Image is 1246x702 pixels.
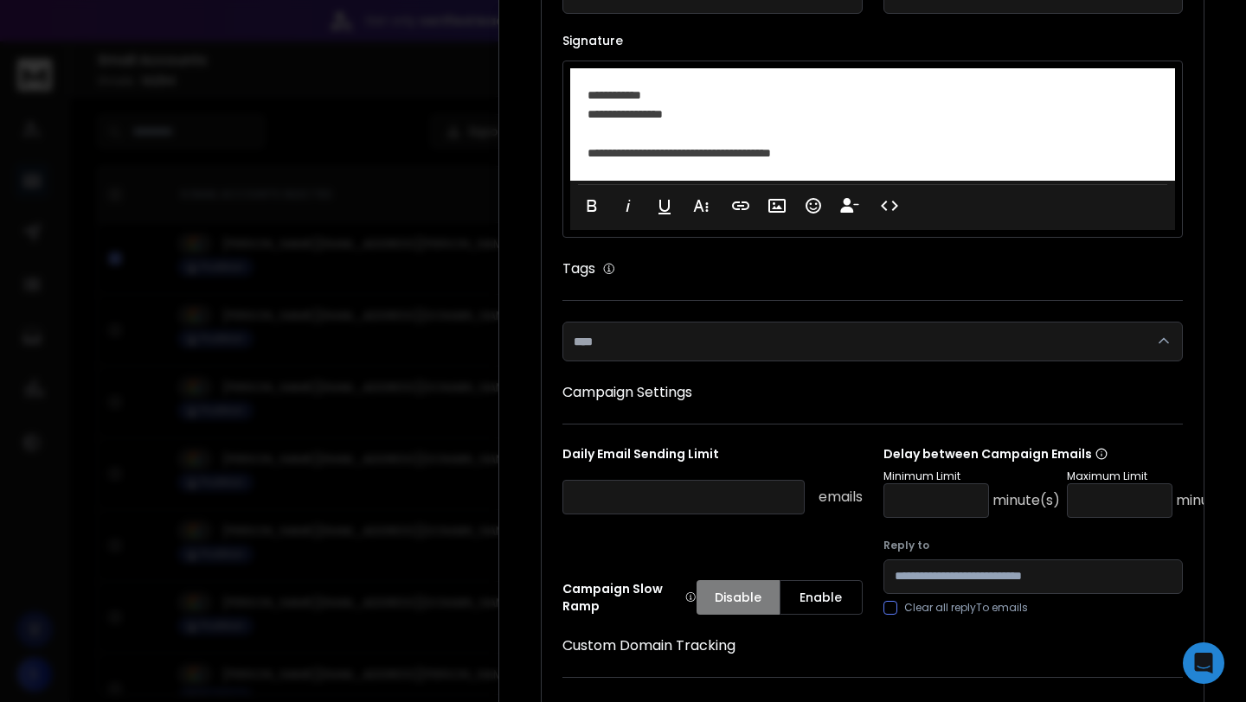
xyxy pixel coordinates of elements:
p: minute(s) [1176,490,1243,511]
p: Daily Email Sending Limit [562,445,863,469]
p: Maximum Limit [1067,469,1243,483]
button: Enable [780,580,863,615]
button: Insert Image (⌘P) [761,188,793,223]
p: minute(s) [992,490,1060,511]
button: Disable [697,580,780,615]
button: Italic (⌘I) [612,188,645,223]
label: Signature [562,35,1183,47]
button: Insert Link (⌘K) [724,188,757,223]
p: emails [819,487,863,507]
p: Campaign Slow Ramp [562,580,697,615]
button: Bold (⌘B) [575,188,608,223]
button: Emoticons [797,188,830,223]
button: Insert Unsubscribe Link [833,188,866,223]
h1: Custom Domain Tracking [562,635,1183,656]
div: Open Intercom Messenger [1183,642,1224,684]
p: Delay between Campaign Emails [883,445,1243,463]
h1: Campaign Settings [562,382,1183,403]
button: Underline (⌘U) [648,188,681,223]
label: Reply to [883,539,1184,552]
p: Minimum Limit [883,469,1060,483]
button: More Text [684,188,717,223]
h1: Tags [562,258,595,279]
label: Clear all replyTo emails [904,601,1028,615]
button: Code View [873,188,906,223]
